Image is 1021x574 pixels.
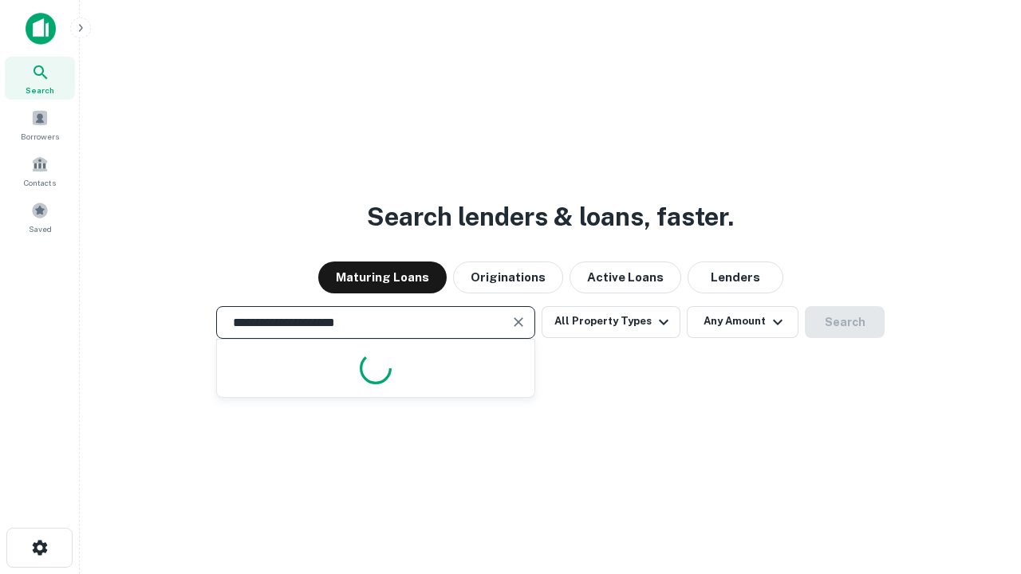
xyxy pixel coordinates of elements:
[29,222,52,235] span: Saved
[941,446,1021,523] iframe: Chat Widget
[5,195,75,238] a: Saved
[26,84,54,96] span: Search
[570,261,681,293] button: Active Loans
[24,176,56,189] span: Contacts
[367,198,734,236] h3: Search lenders & loans, faster.
[5,57,75,100] a: Search
[542,306,680,338] button: All Property Types
[21,130,59,143] span: Borrowers
[318,261,447,293] button: Maturing Loans
[453,261,563,293] button: Originations
[507,311,530,333] button: Clear
[688,261,783,293] button: Lenders
[5,103,75,146] a: Borrowers
[5,149,75,192] a: Contacts
[26,13,56,45] img: capitalize-icon.png
[687,306,798,338] button: Any Amount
